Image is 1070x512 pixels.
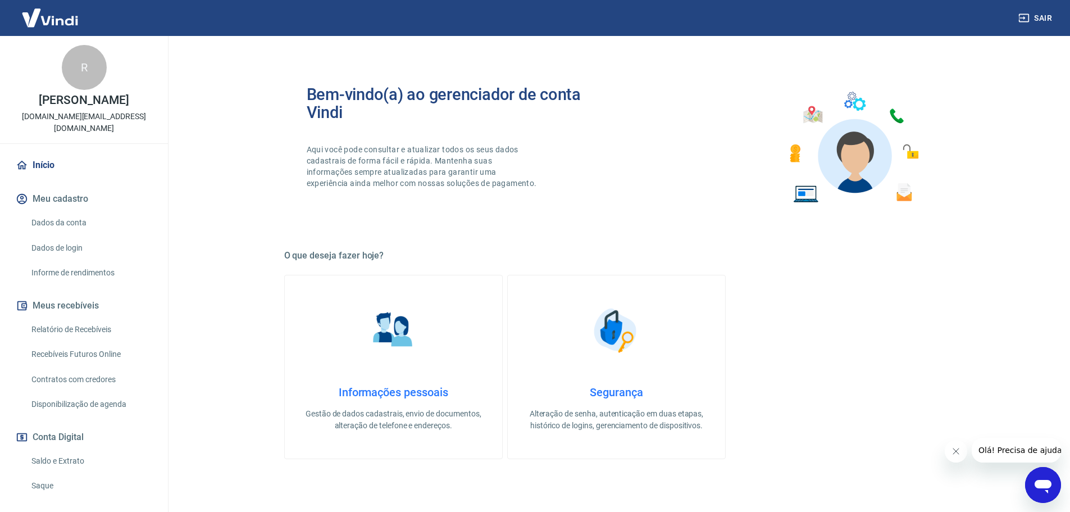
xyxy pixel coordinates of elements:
div: R [62,45,107,90]
img: Informações pessoais [365,302,421,359]
iframe: Fechar mensagem [945,440,967,463]
h5: O que deseja fazer hoje? [284,250,949,261]
img: Segurança [588,302,644,359]
a: Disponibilização de agenda [27,393,154,416]
a: Informe de rendimentos [27,261,154,284]
a: Início [13,153,154,178]
button: Meu cadastro [13,187,154,211]
a: Informações pessoaisInformações pessoaisGestão de dados cadastrais, envio de documentos, alteraçã... [284,275,503,459]
a: Relatório de Recebíveis [27,318,154,341]
button: Sair [1016,8,1057,29]
h2: Bem-vindo(a) ao gerenciador de conta Vindi [307,85,617,121]
a: Saque [27,474,154,497]
h4: Informações pessoais [303,386,484,399]
iframe: Mensagem da empresa [972,438,1061,463]
p: [PERSON_NAME] [39,94,129,106]
a: Dados da conta [27,211,154,234]
button: Meus recebíveis [13,293,154,318]
h4: Segurança [526,386,707,399]
button: Conta Digital [13,425,154,450]
a: Dados de login [27,237,154,260]
p: Aqui você pode consultar e atualizar todos os seus dados cadastrais de forma fácil e rápida. Mant... [307,144,539,189]
a: Saldo e Extrato [27,450,154,473]
a: Recebíveis Futuros Online [27,343,154,366]
iframe: Botão para abrir a janela de mensagens [1025,467,1061,503]
a: Contratos com credores [27,368,154,391]
span: Olá! Precisa de ajuda? [7,8,94,17]
p: Alteração de senha, autenticação em duas etapas, histórico de logins, gerenciamento de dispositivos. [526,408,707,432]
p: [DOMAIN_NAME][EMAIL_ADDRESS][DOMAIN_NAME] [9,111,159,134]
img: Imagem de um avatar masculino com diversos icones exemplificando as funcionalidades do gerenciado... [780,85,927,210]
img: Vindi [13,1,86,35]
a: SegurançaSegurançaAlteração de senha, autenticação em duas etapas, histórico de logins, gerenciam... [507,275,726,459]
p: Gestão de dados cadastrais, envio de documentos, alteração de telefone e endereços. [303,408,484,432]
